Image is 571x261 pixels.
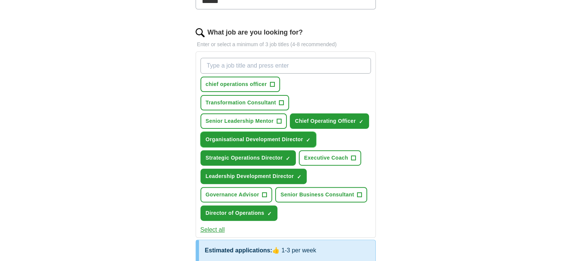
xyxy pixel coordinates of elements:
button: Governance Advisor [200,187,273,202]
button: Transformation Consultant [200,95,289,110]
span: Chief Operating Officer [295,117,356,125]
span: Transformation Consultant [206,99,276,107]
span: Organisational Development Director [206,136,303,143]
p: Enter or select a minimum of 3 job titles (4-8 recommended) [196,41,376,48]
span: Estimated applications: [205,247,273,253]
button: Leadership Development Director✓ [200,169,307,184]
input: Type a job title and press enter [200,58,371,74]
span: Leadership Development Director [206,172,294,180]
span: ✓ [297,174,301,180]
span: Senior Business Consultant [280,191,354,199]
button: Strategic Operations Director✓ [200,150,296,166]
span: ✓ [306,137,310,143]
span: ✓ [267,211,272,217]
span: Strategic Operations Director [206,154,283,162]
span: ✓ [286,155,290,161]
button: Organisational Development Director✓ [200,132,316,147]
button: chief operations officer [200,77,280,92]
span: Senior Leadership Mentor [206,117,274,125]
button: Director of Operations✓ [200,205,277,221]
span: chief operations officer [206,80,267,88]
span: Executive Coach [304,154,348,162]
button: Executive Coach [299,150,361,166]
button: Senior Business Consultant [275,187,367,202]
button: Chief Operating Officer✓ [290,113,369,129]
button: Select all [200,225,225,234]
label: What job are you looking for? [208,27,303,38]
span: ✓ [359,119,363,125]
span: 👍 1-3 per week [272,247,316,253]
img: search.png [196,28,205,37]
button: Senior Leadership Mentor [200,113,287,129]
span: Director of Operations [206,209,264,217]
span: Governance Advisor [206,191,259,199]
